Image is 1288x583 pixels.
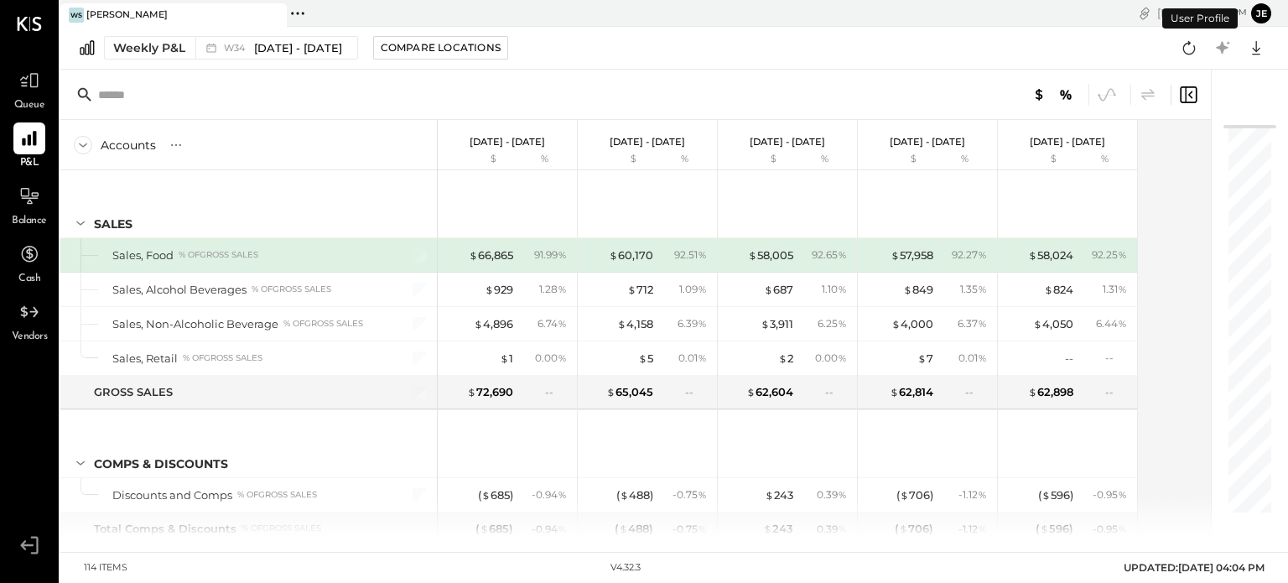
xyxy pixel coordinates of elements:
span: $ [917,351,927,365]
span: 4 : 28 [1197,5,1230,21]
span: $ [467,385,476,398]
div: 92.65 [812,247,847,263]
div: 58,024 [1028,247,1073,263]
div: SALES [94,216,132,232]
div: Sales, Food [112,247,174,263]
span: % [558,487,567,501]
div: Sales, Alcohol Beverages [112,282,247,298]
span: W34 [224,44,250,53]
span: $ [609,248,618,262]
span: % [838,247,847,261]
span: $ [778,351,787,365]
div: % of GROSS SALES [237,489,317,501]
div: 712 [627,282,653,298]
span: % [978,247,987,261]
div: 1.28 [539,282,567,297]
div: Total Comps & Discounts [94,521,236,537]
span: $ [891,317,901,331]
div: 929 [485,282,513,298]
div: 243 [763,521,793,537]
div: ( 488 ) [615,521,653,537]
span: pm [1233,7,1247,18]
span: $ [617,317,626,331]
div: 849 [903,282,933,298]
div: 1.09 [679,282,707,297]
span: % [838,522,847,535]
div: % [657,153,712,166]
span: % [978,351,987,364]
div: ( 706 ) [895,521,933,537]
span: $ [638,351,647,365]
span: $ [480,522,489,535]
div: Sales, Retail [112,351,178,367]
div: 1.10 [822,282,847,297]
span: % [838,282,847,295]
span: % [1118,487,1127,501]
div: 1.31 [1103,282,1127,297]
div: $ [726,153,793,166]
div: ( 685 ) [478,487,513,503]
button: Weekly P&L W34[DATE] - [DATE] [104,36,358,60]
span: % [698,247,707,261]
div: 57,958 [891,247,933,263]
span: $ [485,283,494,296]
span: % [1118,522,1127,535]
span: % [838,487,847,501]
div: 4,158 [617,316,653,332]
span: $ [899,522,908,535]
div: Compare Locations [381,40,501,55]
div: ( 706 ) [896,487,933,503]
span: UPDATED: [DATE] 04:04 PM [1124,561,1265,574]
span: % [698,351,707,364]
span: % [1118,282,1127,295]
span: $ [746,385,756,398]
div: -- [965,385,987,399]
div: 4,050 [1033,316,1073,332]
a: Cash [1,238,58,287]
div: - 1.12 [958,522,987,537]
div: -- [685,385,707,399]
div: 7 [917,351,933,367]
span: $ [619,522,628,535]
div: 6.25 [818,316,847,331]
div: 0.01 [678,351,707,366]
div: - 1.12 [958,487,987,502]
div: ( 685 ) [475,521,513,537]
span: % [838,351,847,364]
div: - 0.94 [532,487,567,502]
span: $ [620,488,629,502]
p: [DATE] - [DATE] [1030,136,1105,148]
div: 91.99 [534,247,567,263]
a: Queue [1,65,58,113]
span: % [978,316,987,330]
div: ( 596 ) [1038,487,1073,503]
div: GROSS SALES [94,384,173,400]
div: 824 [1044,282,1073,298]
div: 92.27 [952,247,987,263]
div: Sales, Non-Alcoholic Beverage [112,316,278,332]
span: $ [890,385,899,398]
div: % of GROSS SALES [241,523,321,534]
div: User Profile [1162,8,1238,29]
div: % of GROSS SALES [183,352,262,364]
span: % [558,247,567,261]
div: $ [866,153,933,166]
div: 114 items [84,561,127,575]
div: $ [1006,153,1073,166]
div: Accounts [101,137,156,154]
div: -- [1065,351,1073,367]
div: v 4.32.3 [610,561,641,575]
div: -- [1105,351,1127,365]
div: 0.01 [958,351,987,366]
span: % [1118,316,1127,330]
span: [DATE] - [DATE] [254,40,342,56]
div: 92.25 [1092,247,1127,263]
div: % of GROSS SALES [179,249,258,261]
div: 65,045 [606,384,653,400]
div: 243 [765,487,793,503]
span: $ [1028,385,1037,398]
div: 1.35 [960,282,987,297]
div: % of GROSS SALES [252,284,331,295]
div: 6.74 [538,316,567,331]
div: 6.37 [958,316,987,331]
